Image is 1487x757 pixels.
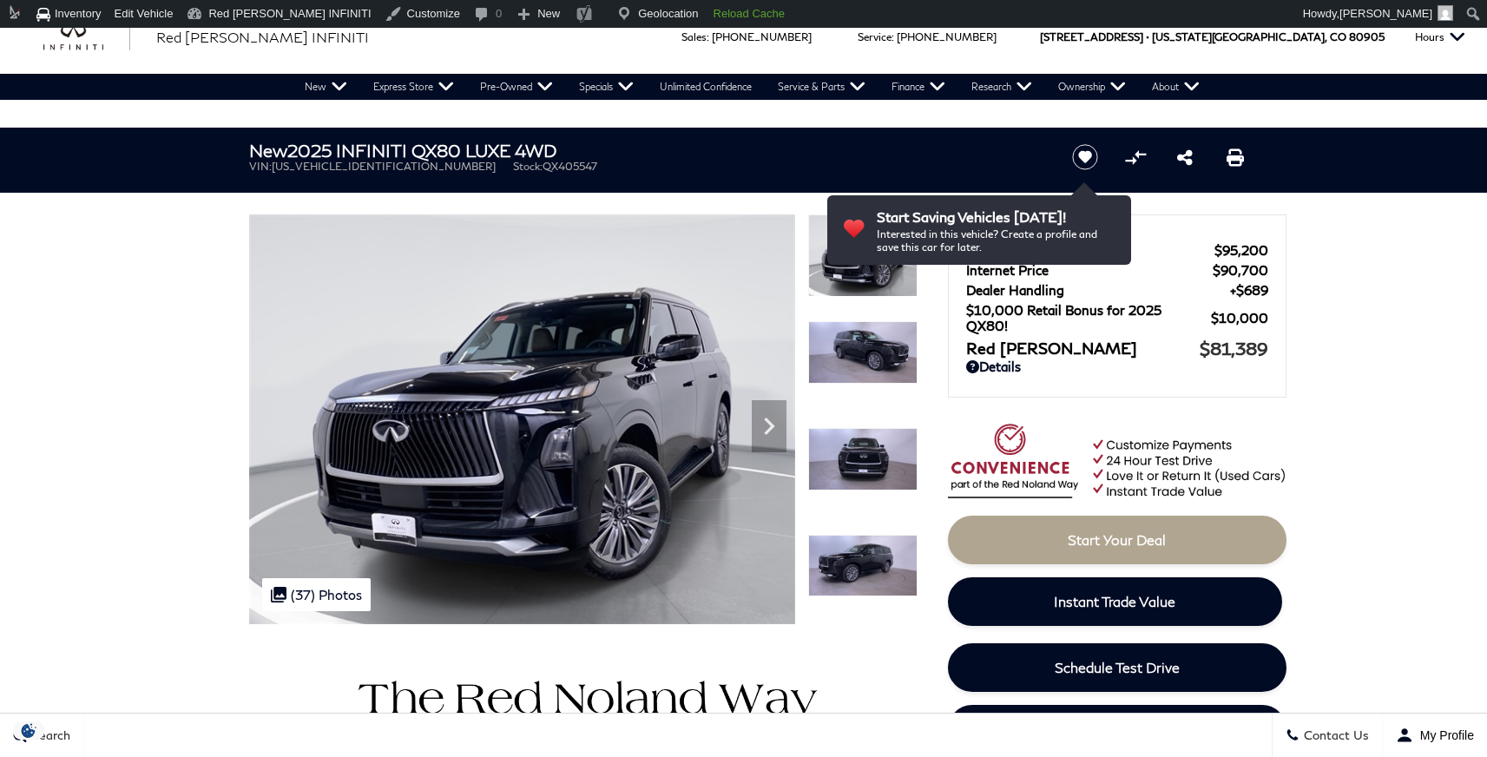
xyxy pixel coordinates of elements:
span: Search [27,728,70,743]
strong: New [249,140,287,161]
a: Ownership [1045,74,1139,100]
a: Unlimited Confidence [647,74,765,100]
a: infiniti [43,23,130,51]
a: New [292,74,360,100]
a: Red [PERSON_NAME] $81,389 [966,338,1268,359]
a: [PHONE_NUMBER] [897,30,997,43]
img: New 2025 BLACK OBSIDIAN INFINITI LUXE 4WD image 3 [808,428,918,490]
a: Service & Parts [765,74,878,100]
a: Instant Trade Value [948,577,1282,626]
span: Dealer Handling [966,282,1230,298]
button: Open user profile menu [1383,714,1487,757]
a: Specials [566,74,647,100]
a: Start Your Deal [948,516,1286,564]
button: Compare Vehicle [1122,144,1148,170]
a: Finance [878,74,958,100]
div: (37) Photos [262,578,371,611]
span: $90,700 [1213,262,1268,278]
span: My Profile [1413,728,1474,742]
span: Start Your Deal [1068,531,1166,548]
a: About [1139,74,1213,100]
span: $10,000 [1211,310,1268,326]
span: Sales [681,30,707,43]
div: Next [752,400,786,452]
span: : [707,30,709,43]
img: INFINITI [43,23,130,51]
strong: Reload Cache [714,7,785,20]
h1: 2025 INFINITI QX80 LUXE 4WD [249,141,1043,160]
a: Express Store [360,74,467,100]
span: $95,200 [1214,242,1268,258]
a: [STREET_ADDRESS] • [US_STATE][GEOGRAPHIC_DATA], CO 80905 [1040,30,1385,43]
a: Research [958,74,1045,100]
span: $81,389 [1200,338,1268,359]
img: New 2025 BLACK OBSIDIAN INFINITI LUXE 4WD image 1 [808,214,918,297]
span: Service [858,30,892,43]
span: VIN: [249,160,272,173]
span: Internet Price [966,262,1213,278]
span: : [892,30,894,43]
span: Contact Us [1299,728,1369,743]
a: MSRP $95,200 [966,242,1268,258]
img: Opt-Out Icon [9,721,49,740]
a: Schedule Test Drive [948,643,1286,692]
img: New 2025 BLACK OBSIDIAN INFINITI LUXE 4WD image 1 [249,214,795,624]
a: $10,000 Retail Bonus for 2025 QX80! $10,000 [966,302,1268,333]
a: Share this New 2025 INFINITI QX80 LUXE 4WD [1177,147,1193,168]
span: Red [PERSON_NAME] INFINITI [156,29,369,45]
span: Red [PERSON_NAME] [966,339,1200,358]
section: Click to Open Cookie Consent Modal [9,721,49,740]
a: Pre-Owned [467,74,566,100]
span: [PERSON_NAME] [1339,7,1432,20]
img: New 2025 BLACK OBSIDIAN INFINITI LUXE 4WD image 4 [808,535,918,597]
a: Download Brochure [948,705,1286,754]
span: QX405547 [543,160,597,173]
span: $10,000 Retail Bonus for 2025 QX80! [966,302,1211,333]
a: [PHONE_NUMBER] [712,30,812,43]
span: MSRP [966,242,1214,258]
a: Print this New 2025 INFINITI QX80 LUXE 4WD [1227,147,1244,168]
button: Save vehicle [1066,143,1104,171]
a: Internet Price $90,700 [966,262,1268,278]
nav: Main Navigation [292,74,1213,100]
a: Dealer Handling $689 [966,282,1268,298]
span: Stock: [513,160,543,173]
img: New 2025 BLACK OBSIDIAN INFINITI LUXE 4WD image 2 [808,321,918,384]
span: $689 [1230,282,1268,298]
a: Red [PERSON_NAME] INFINITI [156,27,369,48]
a: Details [966,359,1268,374]
span: Schedule Test Drive [1055,659,1180,675]
span: [US_VEHICLE_IDENTIFICATION_NUMBER] [272,160,496,173]
span: Instant Trade Value [1054,593,1175,609]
